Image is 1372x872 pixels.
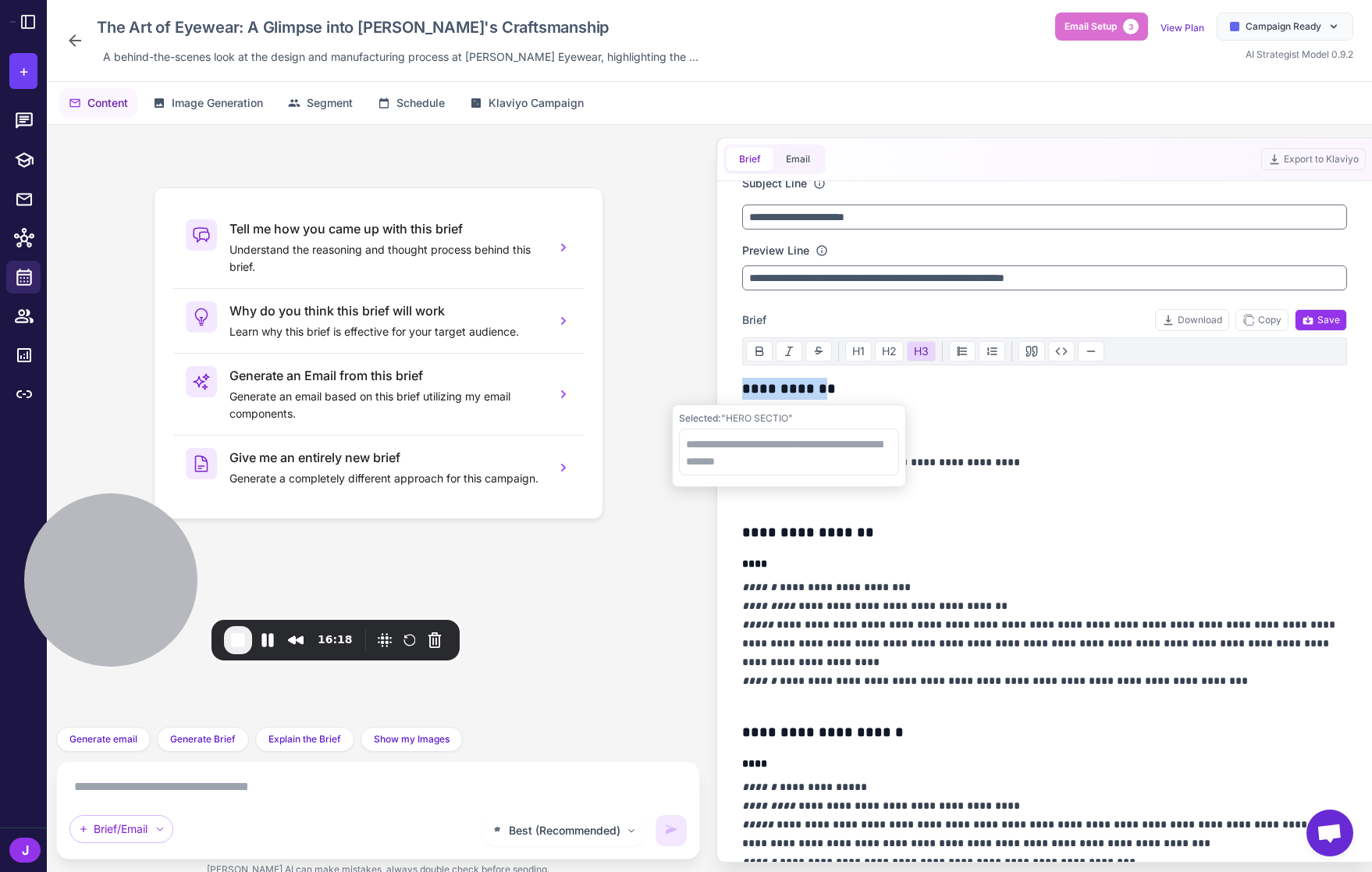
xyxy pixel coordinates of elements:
label: Subject Line [742,175,807,192]
button: H1 [845,341,872,361]
h3: Tell me how you came up with this brief [229,219,543,238]
button: Show my Images [361,727,463,752]
div: Click to edit description [97,45,705,69]
span: 3 [1123,19,1139,34]
label: Preview Line [742,242,809,259]
span: Email Setup [1065,20,1117,34]
button: Image Generation [144,88,272,118]
button: Save [1295,309,1347,331]
button: Content [59,88,137,118]
span: Klaviyo Campaign [489,94,584,112]
span: Campaign Ready [1246,20,1321,34]
button: Brief [727,148,773,171]
button: Best (Recommended) [482,815,646,846]
button: Email Setup3 [1055,12,1148,41]
div: "HERO SECTIO" [679,411,899,425]
h3: Why do you think this brief will work [229,301,543,320]
a: Open chat [1306,810,1353,856]
button: Export to Klaviyo [1261,148,1366,170]
span: Selected: [679,412,721,424]
a: View Plan [1161,22,1204,34]
span: AI Strategist Model 0.9.2 [1246,48,1353,60]
span: Content [87,94,128,112]
button: Explain the Brief [255,727,354,752]
h3: Give me an entirely new brief [229,448,543,467]
button: Download [1155,309,1229,331]
span: Copy [1242,313,1281,327]
button: H2 [875,341,904,361]
button: H3 [907,341,936,361]
span: + [19,59,29,83]
p: Understand the reasoning and thought process behind this brief. [229,241,543,276]
h3: Generate an Email from this brief [229,366,543,385]
div: Click to edit campaign name [91,12,705,42]
button: Generate Brief [157,727,249,752]
button: Schedule [368,88,454,118]
p: Generate an email based on this brief utilizing my email components. [229,388,543,422]
button: + [9,53,37,89]
button: Generate email [56,727,151,752]
button: Email [773,148,823,171]
span: Schedule [396,94,445,112]
span: Generate email [69,732,137,746]
span: Image Generation [172,94,263,112]
button: Copy [1235,309,1288,331]
span: Generate Brief [170,732,236,746]
span: Segment [307,94,353,112]
p: Learn why this brief is effective for your target audience. [229,323,543,340]
img: Raleon Logo [9,21,16,22]
span: Save [1302,313,1340,327]
div: J [9,838,41,863]
span: A behind-the-scenes look at the design and manufacturing process at [PERSON_NAME] Eyewear, highli... [103,48,698,66]
span: Best (Recommended) [509,822,620,839]
span: Show my Images [374,732,450,746]
button: Klaviyo Campaign [460,88,593,118]
p: Generate a completely different approach for this campaign. [229,470,543,487]
span: Explain the Brief [268,732,341,746]
div: Brief/Email [69,815,173,843]
button: Segment [279,88,362,118]
span: Brief [742,311,766,329]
